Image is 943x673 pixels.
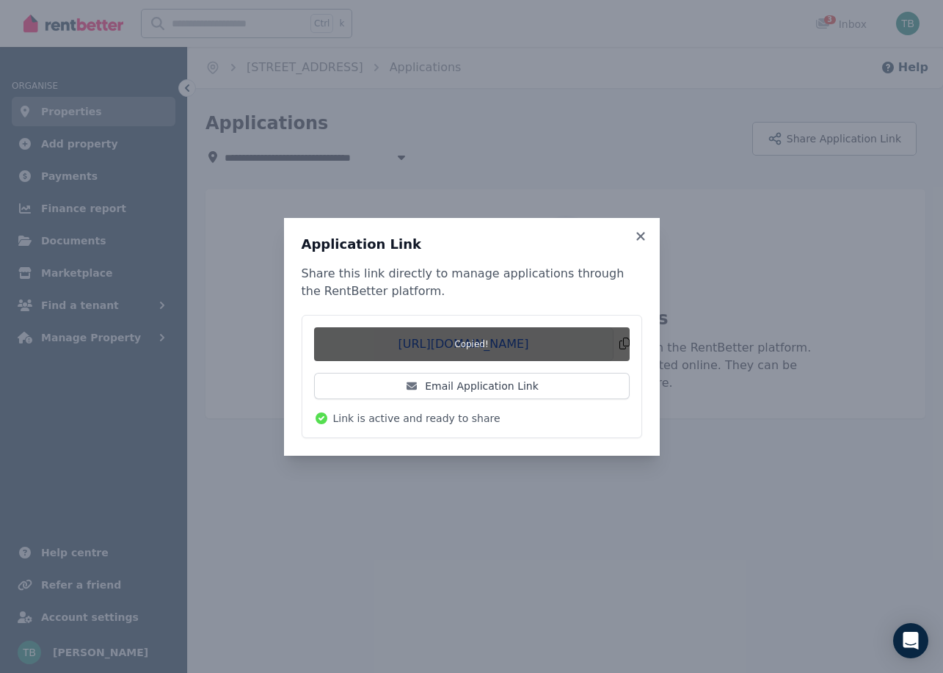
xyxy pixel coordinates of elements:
span: Link is active and ready to share [333,411,500,426]
a: Email Application Link [314,373,630,399]
span: Copied! [314,327,630,361]
button: [URL][DOMAIN_NAME]Copied! [314,327,630,361]
h3: Application Link [302,236,642,253]
p: Share this link directly to manage applications through the RentBetter platform. [302,265,642,300]
div: Open Intercom Messenger [893,623,928,658]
